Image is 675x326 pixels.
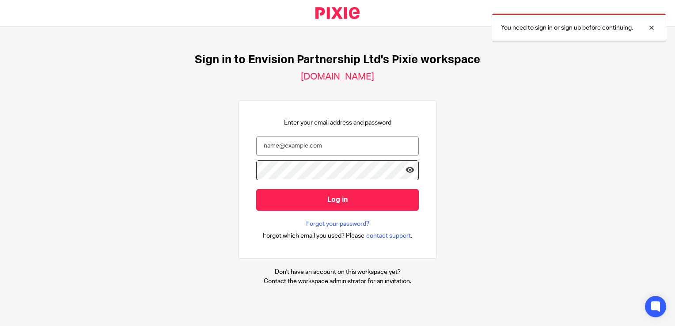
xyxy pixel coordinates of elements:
span: contact support [366,231,411,240]
p: Contact the workspace administrator for an invitation. [264,277,411,286]
p: Enter your email address and password [284,118,391,127]
h2: [DOMAIN_NAME] [301,71,374,83]
div: . [263,231,413,241]
a: Forgot your password? [306,220,369,228]
span: Forgot which email you used? Please [263,231,364,240]
input: Log in [256,189,419,211]
p: Don't have an account on this workspace yet? [264,268,411,277]
p: You need to sign in or sign up before continuing. [501,23,633,32]
h1: Sign in to Envision Partnership Ltd's Pixie workspace [195,53,480,67]
input: name@example.com [256,136,419,156]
